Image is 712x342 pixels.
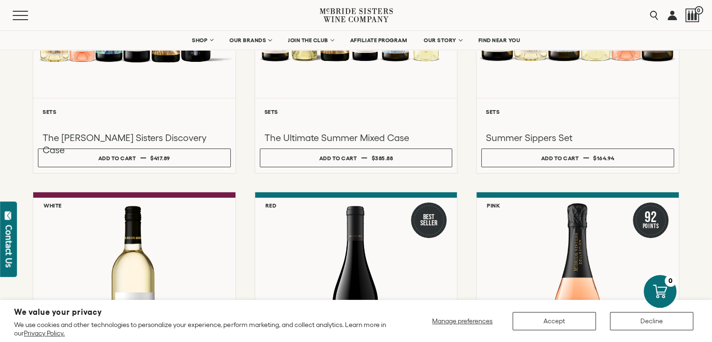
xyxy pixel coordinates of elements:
[229,37,266,44] span: OUR BRANDS
[264,132,448,144] h3: The Ultimate Summer Mixed Case
[426,312,499,330] button: Manage preferences
[223,31,277,50] a: OUR BRANDS
[282,31,339,50] a: JOIN THE CLUB
[192,37,208,44] span: SHOP
[98,151,136,165] div: Add to cart
[13,11,46,20] button: Mobile Menu Trigger
[265,202,277,208] h6: Red
[186,31,219,50] a: SHOP
[486,109,669,115] h6: Sets
[44,202,62,208] h6: White
[43,132,226,156] h3: The [PERSON_NAME] Sisters Discovery Case
[4,225,14,268] div: Contact Us
[432,317,492,325] span: Manage preferences
[424,37,456,44] span: OUR STORY
[14,308,392,316] h2: We value your privacy
[14,320,392,337] p: We use cookies and other technologies to personalize your experience, perform marketing, and coll...
[344,31,413,50] a: AFFILIATE PROGRAM
[43,109,226,115] h6: Sets
[541,151,579,165] div: Add to cart
[288,37,328,44] span: JOIN THE CLUB
[695,6,703,15] span: 0
[150,155,170,161] span: $417.89
[24,329,65,337] a: Privacy Policy.
[350,37,407,44] span: AFFILIATE PROGRAM
[487,202,500,208] h6: Pink
[610,312,693,330] button: Decline
[665,275,676,287] div: 0
[418,31,468,50] a: OUR STORY
[472,31,527,50] a: FIND NEAR YOU
[372,155,393,161] span: $385.88
[478,37,521,44] span: FIND NEAR YOU
[481,149,674,167] button: Add to cart $164.94
[593,155,615,161] span: $164.94
[513,312,596,330] button: Accept
[264,109,448,115] h6: Sets
[38,149,231,167] button: Add to cart $417.89
[319,151,357,165] div: Add to cart
[486,132,669,144] h3: Summer Sippers Set
[260,149,453,167] button: Add to cart $385.88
